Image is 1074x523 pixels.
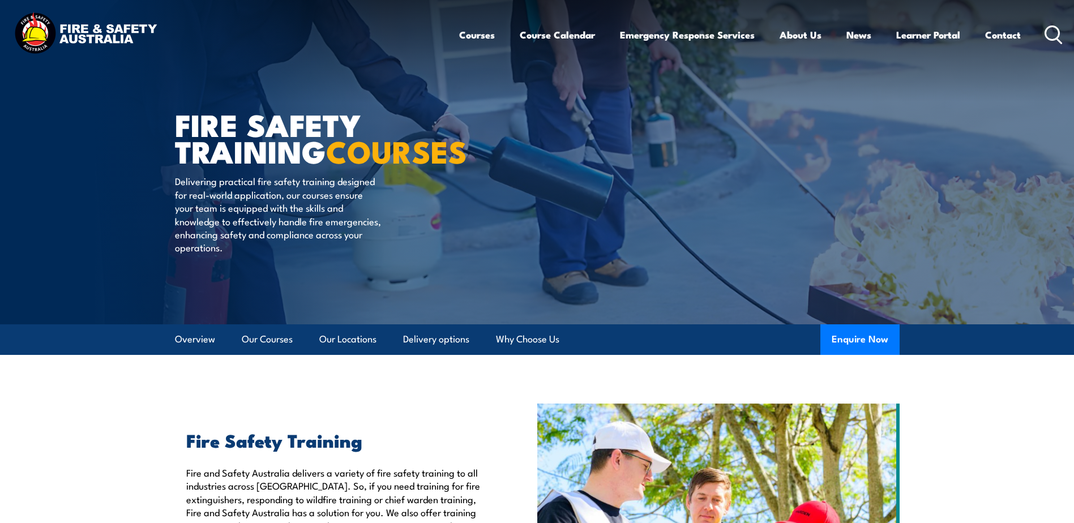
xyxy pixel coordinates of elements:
button: Enquire Now [820,324,900,355]
p: Delivering practical fire safety training designed for real-world application, our courses ensure... [175,174,382,254]
h1: FIRE SAFETY TRAINING [175,111,455,164]
a: Contact [985,20,1021,50]
a: Our Courses [242,324,293,354]
a: Course Calendar [520,20,595,50]
a: News [846,20,871,50]
a: Emergency Response Services [620,20,755,50]
strong: COURSES [326,127,467,174]
a: Overview [175,324,215,354]
a: Why Choose Us [496,324,559,354]
a: Learner Portal [896,20,960,50]
a: Our Locations [319,324,376,354]
a: About Us [780,20,821,50]
h2: Fire Safety Training [186,432,485,448]
a: Courses [459,20,495,50]
a: Delivery options [403,324,469,354]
